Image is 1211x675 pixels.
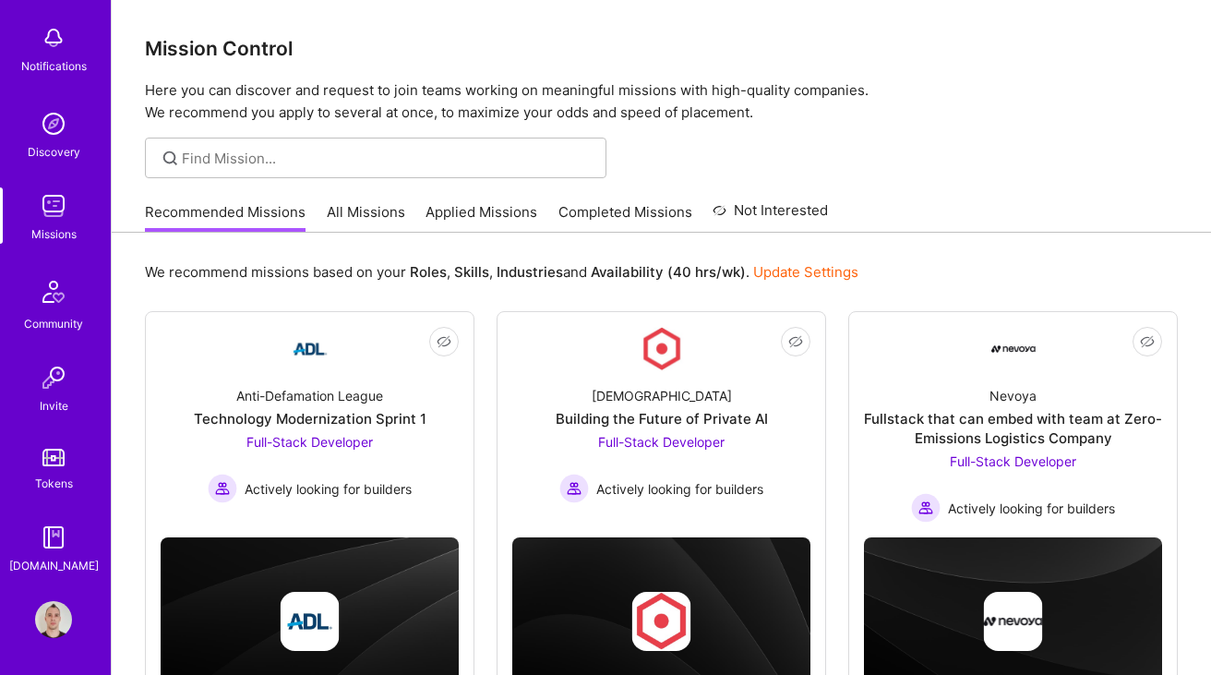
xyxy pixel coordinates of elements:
[35,359,72,396] img: Invite
[864,409,1162,448] div: Fullstack that can embed with team at Zero-Emissions Logistics Company
[35,187,72,224] img: teamwork
[598,434,725,450] span: Full-Stack Developer
[35,601,72,638] img: User Avatar
[1140,334,1155,349] i: icon EyeClosed
[753,263,858,281] a: Update Settings
[559,474,589,503] img: Actively looking for builders
[35,19,72,56] img: bell
[145,262,858,282] p: We recommend missions based on your , , and .
[632,592,691,651] img: Company logo
[145,79,1178,124] p: Here you can discover and request to join teams working on meaningful missions with high-quality ...
[991,327,1036,371] img: Company Logo
[35,105,72,142] img: discovery
[454,263,489,281] b: Skills
[145,37,1178,60] h3: Mission Control
[788,334,803,349] i: icon EyeClosed
[35,474,73,493] div: Tokens
[410,263,447,281] b: Roles
[591,263,746,281] b: Availability (40 hrs/wk)
[24,314,83,333] div: Community
[194,409,426,428] div: Technology Modernization Sprint 1
[426,202,537,233] a: Applied Missions
[182,149,593,168] input: Find Mission...
[911,493,941,523] img: Actively looking for builders
[596,479,763,499] span: Actively looking for builders
[558,202,692,233] a: Completed Missions
[556,409,768,428] div: Building the Future of Private AI
[40,396,68,416] div: Invite
[21,56,87,76] div: Notifications
[592,386,732,405] div: [DEMOGRAPHIC_DATA]
[950,453,1076,469] span: Full-Stack Developer
[145,202,306,233] a: Recommended Missions
[9,556,99,575] div: [DOMAIN_NAME]
[31,270,76,314] img: Community
[236,386,383,405] div: Anti-Defamation League
[246,434,373,450] span: Full-Stack Developer
[288,327,332,371] img: Company Logo
[327,202,405,233] a: All Missions
[28,142,80,162] div: Discovery
[984,592,1043,651] img: Company logo
[281,592,340,651] img: Company logo
[640,327,684,371] img: Company Logo
[42,449,65,466] img: tokens
[160,148,181,169] i: icon SearchGrey
[31,224,77,244] div: Missions
[713,199,828,233] a: Not Interested
[245,479,412,499] span: Actively looking for builders
[989,386,1037,405] div: Nevoya
[208,474,237,503] img: Actively looking for builders
[437,334,451,349] i: icon EyeClosed
[35,519,72,556] img: guide book
[948,499,1115,518] span: Actively looking for builders
[497,263,563,281] b: Industries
